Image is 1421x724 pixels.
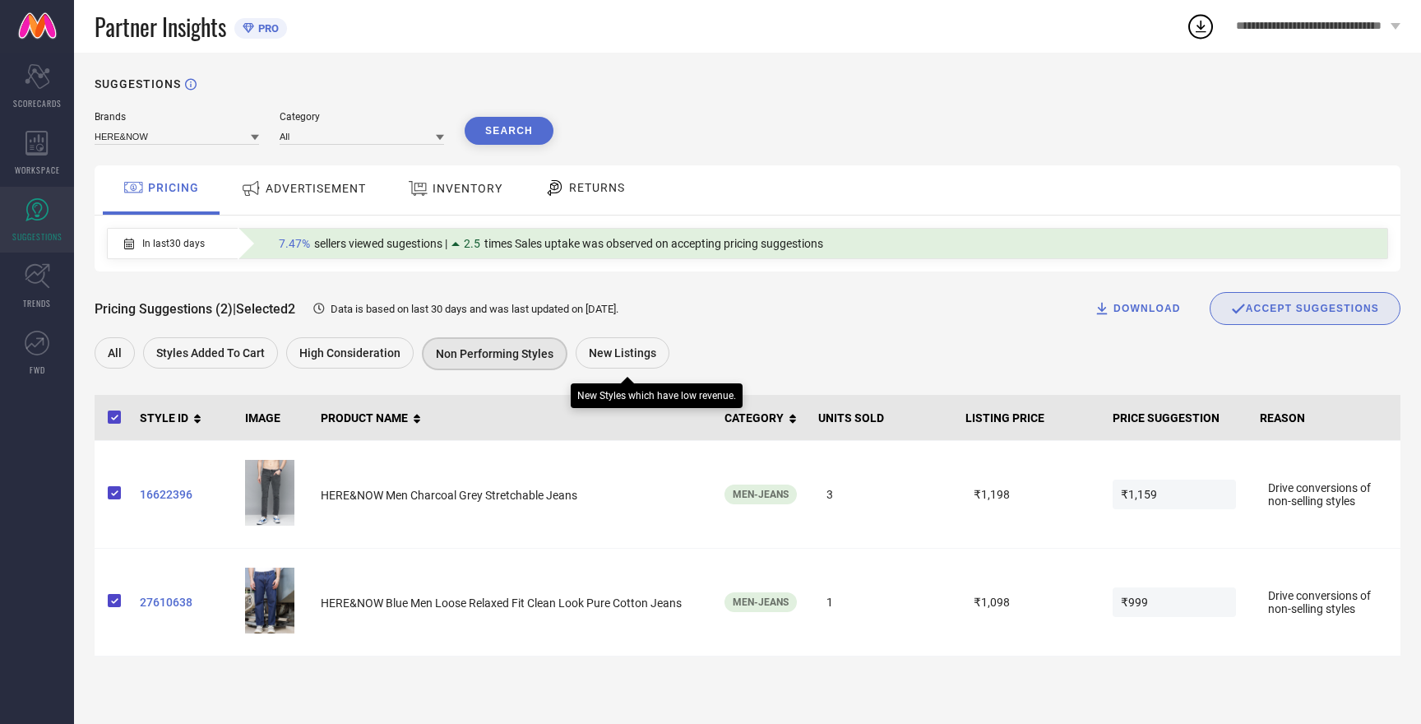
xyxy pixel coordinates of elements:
[95,77,181,90] h1: SUGGESTIONS
[959,395,1106,441] th: LISTING PRICE
[1094,300,1181,317] div: DOWNLOAD
[1106,395,1253,441] th: PRICE SUGGESTION
[148,181,199,194] span: PRICING
[245,568,294,633] img: 647442ad-0a4f-476f-a4ba-c88c63e33b121707918381761HERENOWMenLooseRelaxedFitMildlyDistressedJeans1.jpg
[95,111,259,123] div: Brands
[965,480,1089,509] span: ₹1,198
[12,230,62,243] span: SUGGESTIONS
[589,346,656,360] span: New Listings
[271,233,831,254] div: Percentage of sellers who have viewed suggestions for the current Insight Type
[236,301,295,317] span: Selected 2
[818,587,942,617] span: 1
[142,238,205,249] span: In last 30 days
[465,117,553,145] button: Search
[254,22,279,35] span: PRO
[436,347,553,360] span: Non Performing Styles
[299,346,400,360] span: High Consideration
[733,596,789,608] span: Men-Jeans
[1253,395,1400,441] th: REASON
[433,182,502,195] span: INVENTORY
[1260,581,1383,624] span: Drive conversions of non-selling styles
[1231,301,1379,316] div: ACCEPT SUGGESTIONS
[1210,292,1400,325] button: ACCEPT SUGGESTIONS
[280,111,444,123] div: Category
[133,395,238,441] th: STYLE ID
[718,395,812,441] th: CATEGORY
[1260,473,1383,516] span: Drive conversions of non-selling styles
[1113,587,1236,617] span: ₹999
[314,237,447,250] span: sellers viewed sugestions |
[23,297,51,309] span: TRENDS
[233,301,236,317] span: |
[140,596,231,609] a: 27610638
[733,489,789,500] span: Men-Jeans
[1186,12,1215,41] div: Open download list
[1073,292,1201,325] button: DOWNLOAD
[95,301,233,317] span: Pricing Suggestions (2)
[484,237,823,250] span: times Sales uptake was observed on accepting pricing suggestions
[1113,480,1236,509] span: ₹1,159
[321,489,577,502] span: HERE&NOW Men Charcoal Grey Stretchable Jeans
[279,237,310,250] span: 7.47%
[30,364,45,376] span: FWD
[321,596,682,610] span: HERE&NOW Blue Men Loose Relaxed Fit Clean Look Pure Cotton Jeans
[13,97,62,109] span: SCORECARDS
[812,395,959,441] th: UNITS SOLD
[577,390,736,401] div: New Styles which have low revenue.
[95,10,226,44] span: Partner Insights
[1210,292,1400,325] div: Accept Suggestions
[331,303,618,315] span: Data is based on last 30 days and was last updated on [DATE] .
[156,346,265,360] span: Styles Added To Cart
[569,181,625,194] span: RETURNS
[266,182,366,195] span: ADVERTISEMENT
[15,164,60,176] span: WORKSPACE
[464,237,480,250] span: 2.5
[140,488,231,501] a: 16622396
[238,395,315,441] th: IMAGE
[245,460,294,526] img: 3c2bd6bd-c966-45c0-9bcc-9d8092ef46b61668074398271-HERENOW-Men-Jeans-5081668074397294-1.jpg
[314,395,718,441] th: PRODUCT NAME
[108,346,122,360] span: All
[965,587,1089,617] span: ₹1,098
[818,480,942,509] span: 3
